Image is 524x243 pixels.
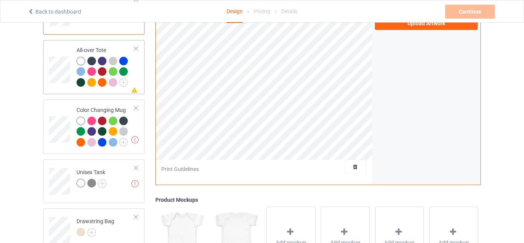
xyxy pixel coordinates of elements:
[281,0,298,22] div: Details
[77,46,134,86] div: All-over Tote
[87,179,96,187] img: heather_texture.png
[98,179,106,188] img: svg+xml;base64,PD94bWwgdmVyc2lvbj0iMS4wIiBlbmNvZGluZz0iVVRGLTgiPz4KPHN2ZyB3aWR0aD0iMjJweCIgaGVpZ2...
[161,166,199,173] div: Print Guidelines
[87,228,96,237] img: svg+xml;base64,PD94bWwgdmVyc2lvbj0iMS4wIiBlbmNvZGluZz0iVVRGLTgiPz4KPHN2ZyB3aWR0aD0iMjJweCIgaGVpZ2...
[119,138,128,147] img: svg+xml;base64,PD94bWwgdmVyc2lvbj0iMS4wIiBlbmNvZGluZz0iVVRGLTgiPz4KPHN2ZyB3aWR0aD0iMjJweCIgaGVpZ2...
[77,106,134,146] div: Color Changing Mug
[119,78,128,87] img: svg+xml;base64,PD94bWwgdmVyc2lvbj0iMS4wIiBlbmNvZGluZz0iVVRGLTgiPz4KPHN2ZyB3aWR0aD0iMjJweCIgaGVpZ2...
[43,100,144,154] div: Color Changing Mug
[43,40,144,94] div: All-over Tote
[155,196,481,204] div: Product Mockups
[131,180,139,187] img: exclamation icon
[254,0,270,22] div: Pricing
[131,136,139,143] img: exclamation icon
[28,9,81,15] a: Back to dashboard
[77,217,114,236] div: Drawstring Bag
[226,0,243,23] div: Design
[77,168,106,187] div: Unisex Tank
[375,17,478,30] label: Upload Artwork
[43,159,144,203] div: Unisex Tank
